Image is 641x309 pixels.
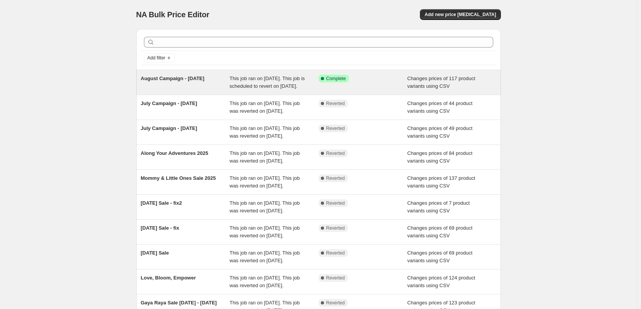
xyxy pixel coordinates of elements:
button: Add new price [MEDICAL_DATA] [420,9,501,20]
span: This job ran on [DATE]. This job was reverted on [DATE]. [230,150,300,164]
span: July Campaign - [DATE] [141,125,197,131]
span: Changes prices of 137 product variants using CSV [407,175,475,189]
span: Changes prices of 49 product variants using CSV [407,125,472,139]
span: Changes prices of 44 product variants using CSV [407,100,472,114]
span: This job ran on [DATE]. This job was reverted on [DATE]. [230,100,300,114]
span: Complete [326,76,346,82]
span: Reverted [326,125,345,131]
span: Changes prices of 69 product variants using CSV [407,225,472,238]
span: Mommy & Little Ones Sale 2025 [141,175,216,181]
span: Reverted [326,225,345,231]
span: Add new price [MEDICAL_DATA] [425,12,496,18]
span: This job ran on [DATE]. This job was reverted on [DATE]. [230,225,300,238]
span: [DATE] Sale [141,250,169,256]
span: Changes prices of 69 product variants using CSV [407,250,472,263]
span: Gaya Raya Sale [DATE] - [DATE] [141,300,217,306]
span: Changes prices of 124 product variants using CSV [407,275,475,288]
span: [DATE] Sale - fix [141,225,179,231]
span: Reverted [326,150,345,156]
span: This job ran on [DATE]. This job was reverted on [DATE]. [230,275,300,288]
span: This job ran on [DATE]. This job was reverted on [DATE]. [230,175,300,189]
span: Reverted [326,100,345,107]
span: Reverted [326,200,345,206]
span: Reverted [326,300,345,306]
span: NA Bulk Price Editor [136,10,210,19]
span: [DATE] Sale - fix2 [141,200,182,206]
span: Along Your Adventures 2025 [141,150,208,156]
span: Changes prices of 7 product variants using CSV [407,200,470,214]
span: This job ran on [DATE]. This job was reverted on [DATE]. [230,125,300,139]
span: August Campaign - [DATE] [141,76,205,81]
span: This job ran on [DATE]. This job was reverted on [DATE]. [230,200,300,214]
button: Add filter [144,53,175,62]
span: Changes prices of 117 product variants using CSV [407,76,475,89]
span: July Campaign - [DATE] [141,100,197,106]
span: Add filter [147,55,165,61]
span: This job ran on [DATE]. This job is scheduled to revert on [DATE]. [230,76,305,89]
span: Reverted [326,250,345,256]
span: Love, Bloom, Empower [141,275,196,281]
span: Changes prices of 84 product variants using CSV [407,150,472,164]
span: Reverted [326,275,345,281]
span: Reverted [326,175,345,181]
span: This job ran on [DATE]. This job was reverted on [DATE]. [230,250,300,263]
